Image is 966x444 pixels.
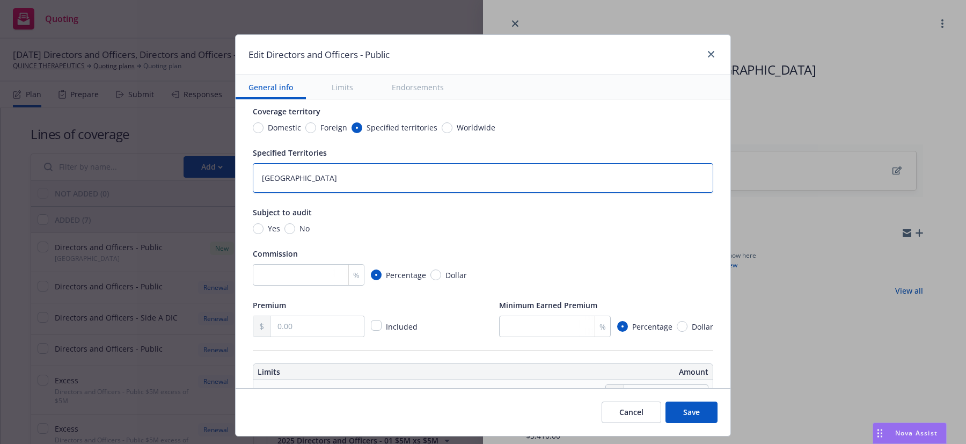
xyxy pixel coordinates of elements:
input: Yes [253,223,264,234]
input: Dollar [430,270,441,280]
button: Limits [319,75,366,99]
input: Specified territories [352,122,362,133]
span: Commission [253,249,298,259]
input: Percentage [371,270,382,280]
button: Cancel [602,402,661,423]
button: General info [236,75,306,99]
input: No [284,223,295,234]
input: Dollar [677,321,687,332]
span: Specified Territories [253,148,327,158]
span: Dollar [692,321,713,332]
span: Domestic [268,122,301,133]
div: Drag to move [873,423,887,443]
span: Worldwide [457,122,495,133]
h1: Edit Directors and Officers - Public [248,48,390,62]
button: Endorsements [379,75,457,99]
span: Specified territories [367,122,437,133]
input: 0.00 [624,385,708,400]
span: Premium [253,300,286,310]
th: Amount [488,364,713,380]
input: Domestic [253,122,264,133]
div: Aggregate Limit [258,387,314,398]
input: Worldwide [442,122,452,133]
span: Percentage [386,270,426,281]
span: % [599,321,606,332]
span: Subject to audit [253,207,312,217]
th: Limits [253,364,437,380]
input: Foreign [305,122,316,133]
span: Dollar [445,270,467,281]
span: Coverage territory [253,106,320,117]
textarea: [GEOGRAPHIC_DATA] [253,163,713,193]
a: close [705,48,718,61]
button: Nova Assist [873,423,947,444]
input: Percentage [617,321,628,332]
span: No [299,223,310,234]
span: % [353,270,360,281]
span: Nova Assist [895,428,938,438]
button: Save [665,402,718,423]
input: 0.00 [271,316,364,337]
span: Foreign [320,122,347,133]
span: Percentage [632,321,672,332]
span: Included [386,322,418,332]
span: Minimum Earned Premium [499,300,597,310]
span: Yes [268,223,280,234]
